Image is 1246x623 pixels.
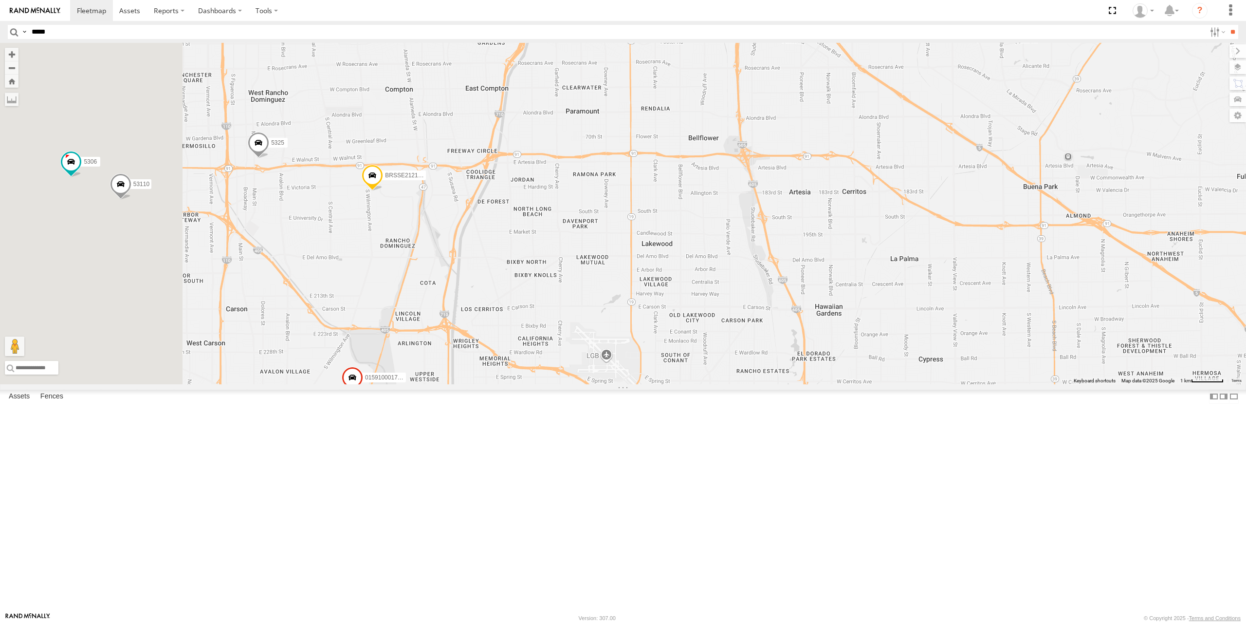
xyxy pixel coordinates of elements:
[271,139,284,146] span: 5325
[4,390,35,403] label: Assets
[579,615,616,621] div: Version: 307.00
[385,172,450,179] span: BRSSE21210918155709
[36,390,68,403] label: Fences
[365,374,414,381] span: 015910001705881
[1229,109,1246,122] label: Map Settings
[1121,378,1174,383] span: Map data ©2025 Google
[1129,3,1157,18] div: Dispatch
[1209,390,1219,404] label: Dock Summary Table to the Left
[1231,379,1242,383] a: Terms (opens in new tab)
[5,75,18,88] button: Zoom Home
[5,48,18,61] button: Zoom in
[133,181,149,188] span: 53110
[20,25,28,39] label: Search Query
[1074,378,1116,384] button: Keyboard shortcuts
[5,61,18,75] button: Zoom out
[5,93,18,106] label: Measure
[1144,615,1241,621] div: © Copyright 2025 -
[84,158,97,165] span: 5306
[1189,615,1241,621] a: Terms and Conditions
[1219,390,1228,404] label: Dock Summary Table to the Right
[5,613,50,623] a: Visit our Website
[1177,378,1227,384] button: Map Scale: 1 km per 63 pixels
[10,7,60,14] img: rand-logo.svg
[1206,25,1227,39] label: Search Filter Options
[5,337,24,356] button: Drag Pegman onto the map to open Street View
[1192,3,1208,19] i: ?
[1180,378,1191,383] span: 1 km
[1229,390,1239,404] label: Hide Summary Table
